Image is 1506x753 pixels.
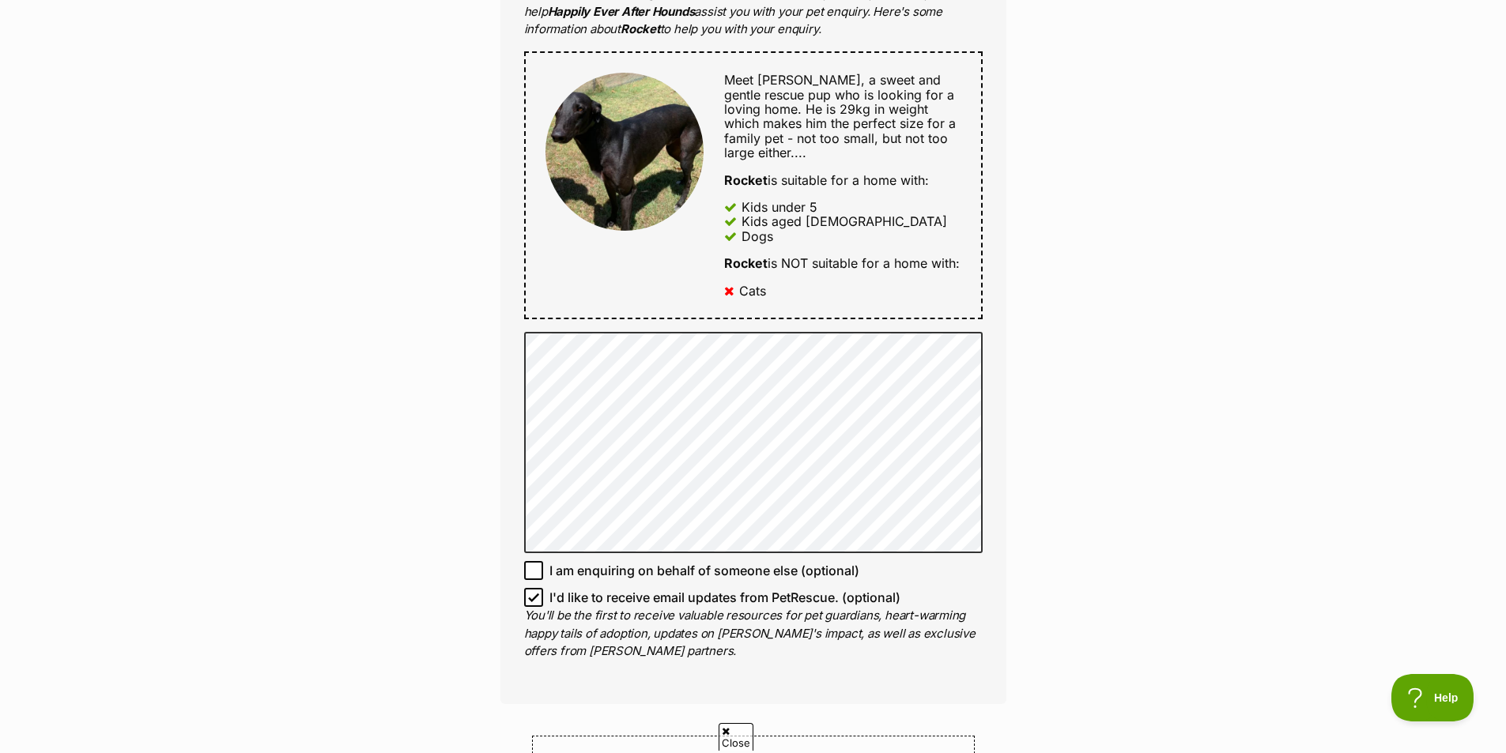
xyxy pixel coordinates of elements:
[742,214,947,228] div: Kids aged [DEMOGRAPHIC_DATA]
[724,72,956,160] span: Meet [PERSON_NAME], a sweet and gentle rescue pup who is looking for a loving home. He is 29kg in...
[621,21,660,36] strong: Rocket
[1391,674,1474,721] iframe: Help Scout Beacon - Open
[549,588,900,607] span: I'd like to receive email updates from PetRescue. (optional)
[724,256,961,270] div: is NOT suitable for a home with:
[742,229,773,243] div: Dogs
[719,723,753,751] span: Close
[548,4,695,19] strong: Happily Ever After Hounds
[742,200,817,214] div: Kids under 5
[739,284,766,298] div: Cats
[524,607,983,661] p: You'll be the first to receive valuable resources for pet guardians, heart-warming happy tails of...
[724,173,961,187] div: is suitable for a home with:
[545,73,704,231] img: Rocket
[724,172,768,188] strong: Rocket
[724,255,768,271] strong: Rocket
[549,561,859,580] span: I am enquiring on behalf of someone else (optional)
